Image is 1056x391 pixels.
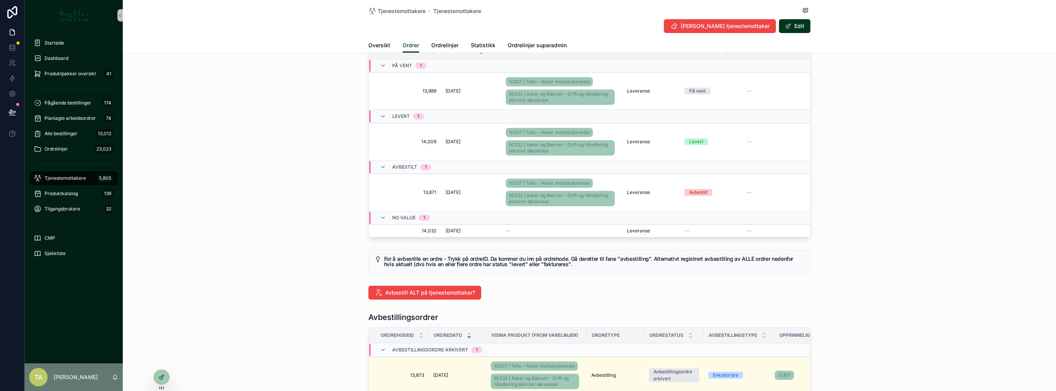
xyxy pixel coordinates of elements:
div: På vent [689,88,706,94]
div: 174 [102,98,114,108]
span: Tjenestemottakere [45,175,86,181]
a: Levert [685,138,742,145]
div: 1 [425,164,427,170]
span: Visma produkt (from Varelinjer) [491,332,578,338]
span: Avbestillingstype [709,332,757,338]
span: 60232 | Asker og Bærum - Drift og håndtering alarmer dørsensor [494,375,576,388]
a: Avbestillingsordre arkivert [649,368,699,382]
span: Ordrelinjer [431,41,459,49]
span: [DATE] [445,139,460,145]
span: Avbestill ALT på tjenestemottaker? [385,289,475,297]
span: Ordrer [403,41,419,49]
a: Ordrelinjer23,023 [29,142,118,156]
div: 13,012 [96,129,114,138]
a: Avbestilt [685,189,742,196]
span: Produktpakker oversikt [45,71,96,77]
a: [DATE] [433,372,482,378]
a: 13,989 [378,88,436,94]
div: 5,805 [97,174,114,183]
span: Startside [45,40,64,46]
a: -- [747,228,810,234]
a: Startside [29,36,118,50]
span: 10207 | Tellu - Asker mottakstjeneste [509,79,590,85]
a: [DATE] [445,228,497,234]
span: Ordrestatus [649,332,683,338]
div: 41 [104,69,114,78]
a: Avbestilling [591,372,640,378]
span: Oversikt [368,41,390,49]
a: 10207 | Tellu - Asker mottakstjeneste60232 | Asker og Bærum - Drift og håndtering alarmer dørsensor [506,126,618,157]
span: [DATE] [445,228,460,234]
a: Statistikk [471,38,495,54]
span: Leveranse [627,88,650,94]
span: 10207 | Tellu - Asker mottakstjeneste [494,363,575,369]
a: Dashboard [29,51,118,65]
span: Tjenestemottakere [433,7,481,15]
div: 1 [420,63,422,69]
span: Tjenestemottakere [378,7,426,15]
a: [DATE] [445,189,497,195]
span: 60232 | Asker og Bærum - Drift og håndtering alarmer dørsensor [509,142,612,154]
a: Tjenestemottakere [368,7,426,15]
div: scrollable content [25,31,123,270]
span: Levert [392,113,410,119]
a: Tjenestemottakere5,805 [29,171,118,185]
span: 13,871 [378,189,436,195]
span: -- [506,228,510,234]
span: [PERSON_NAME] tjenestemottaker [681,22,770,30]
span: Avbestillingsordre arkivert [392,347,468,353]
span: Leveranse [627,139,650,145]
a: 10207 | Tellu - Asker mottakstjeneste60232 | Asker og Bærum - Drift og håndtering alarmer dørsensor [506,177,618,208]
h1: Avbestillingsordrer [368,312,438,323]
span: Ordrelinjer [45,146,68,152]
a: 13,871 [775,371,794,380]
span: [DATE] [433,372,448,378]
span: Ordretype [592,332,620,338]
span: Leveranse [627,189,650,195]
a: Leveranse [627,228,675,234]
span: Planlagte arbeidsordrer [45,115,96,121]
a: Leveranse [627,139,675,145]
div: 1 [423,215,425,221]
a: Pågående bestillinger174 [29,96,118,110]
a: Alle bestillinger13,012 [29,127,118,141]
div: Avbestillingsordre arkivert [653,368,695,382]
span: -- [747,139,752,145]
span: 60232 | Asker og Bærum - Drift og håndtering alarmer dørsensor [509,91,612,103]
a: 10207 | Tellu - Asker mottakstjeneste [506,128,593,137]
span: CMP [45,235,55,241]
div: 74 [104,114,114,123]
a: 14,009 [378,139,436,145]
span: Tilgangsbrukere [45,206,80,212]
a: 10207 | Tellu - Asker mottakstjeneste [491,361,578,371]
a: Sjekkliste [29,247,118,260]
span: -- [747,88,752,94]
div: 1 [417,113,419,119]
a: 13,873 [378,372,424,378]
a: Oversikt [368,38,390,54]
a: 14,032 [378,228,436,234]
a: Leveranse [627,88,675,94]
div: 139 [102,189,114,198]
a: Ordrelinjer superadmin [508,38,567,54]
button: Avbestill ALT på tjenestemottaker? [368,286,481,300]
a: Planlagte arbeidsordrer74 [29,111,118,125]
span: Avbestilt [392,164,417,170]
a: 60232 | Asker og Bærum - Drift og håndtering alarmer dørsensor [506,140,615,156]
a: 60232 | Asker og Bærum - Drift og håndtering alarmer dørsensor [506,89,615,105]
span: Produktkatalog [45,191,78,197]
a: 60232 | Asker og Bærum - Drift og håndtering alarmer dørsensor [506,191,615,206]
div: Enkeltordre [713,372,738,379]
span: -- [747,189,752,195]
span: TA [35,373,42,382]
span: [DATE] [445,88,460,94]
a: Ordrer [403,38,419,53]
span: Ordredato [434,332,462,338]
a: Produktkatalog139 [29,187,118,200]
p: [PERSON_NAME] [54,373,98,381]
button: [PERSON_NAME] tjenestemottaker [664,19,776,33]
